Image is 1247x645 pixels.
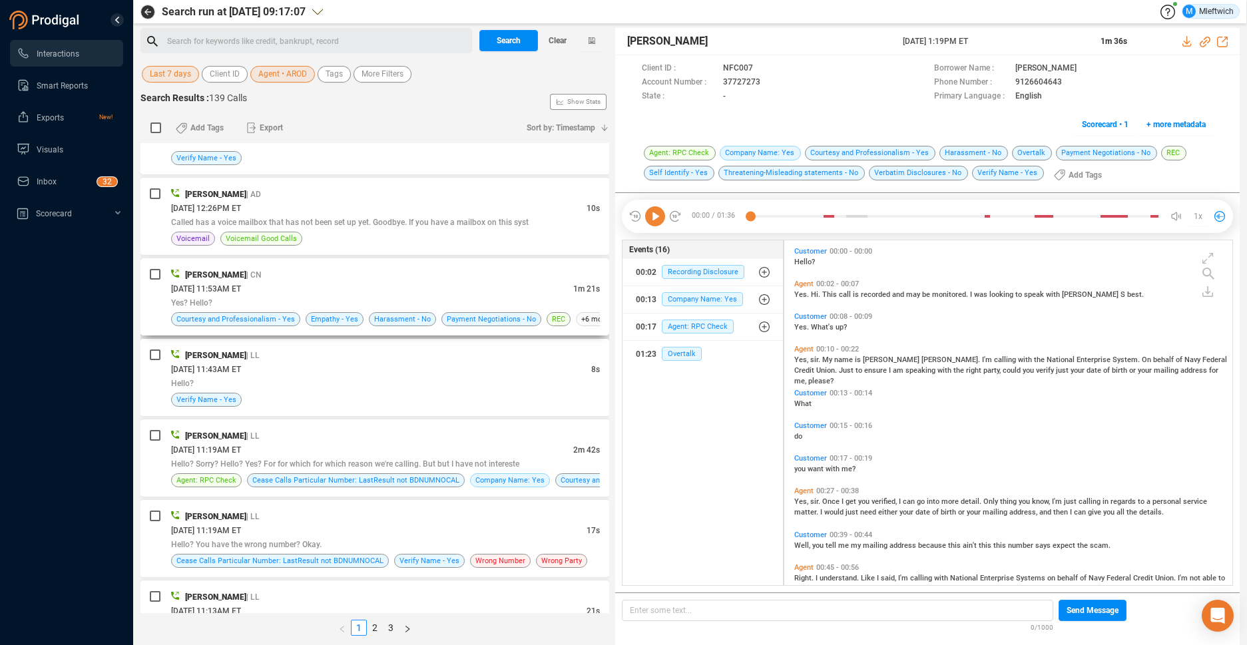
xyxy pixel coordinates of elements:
span: Courtesy and Professionalism - Yes [561,474,679,487]
button: 00:17Agent: RPC Check [623,314,783,340]
span: I [820,508,824,517]
span: Add Tags [1069,164,1102,186]
button: Add Tags [1046,164,1110,186]
span: calling [910,574,934,582]
span: Only [983,497,1000,506]
span: Once [822,497,842,506]
a: 2 [368,620,382,635]
span: 1m 21s [573,284,600,294]
span: Enterprise [980,574,1016,582]
span: want [808,465,826,473]
span: 1m 36s [1101,37,1127,46]
button: Search [479,30,538,51]
span: just [846,508,860,517]
span: I [877,574,881,582]
span: Voicemail Good Calls [226,232,297,245]
span: for [1209,366,1218,375]
div: 00:02 [636,262,656,283]
span: [PERSON_NAME] [185,431,246,441]
span: with [934,574,950,582]
span: Interactions [37,49,79,59]
li: Inbox [10,168,123,194]
span: ain't [963,541,979,550]
span: this [979,541,993,550]
span: 8s [591,365,600,374]
span: is [853,290,861,299]
span: then [1053,508,1070,517]
span: to [1218,574,1225,582]
span: to [1138,497,1146,506]
span: date [1087,366,1103,375]
span: Hello? [794,258,815,266]
li: 3 [383,620,399,636]
span: the [953,366,966,375]
div: grid [791,244,1232,584]
span: mailing [863,541,889,550]
span: number [1008,541,1035,550]
li: Exports [10,104,123,130]
span: more [941,497,961,506]
span: Hi. [811,290,822,299]
span: [PERSON_NAME] [185,270,246,280]
span: with [937,366,953,375]
span: mailing [1154,366,1180,375]
span: Verify Name - Yes [399,554,459,567]
span: your [967,508,983,517]
span: please? [808,377,834,385]
span: Inbox [37,177,57,186]
span: Called has a voice mailbox that has not been set up yet. Goodbye. If you have a mailbox on this syst [171,218,529,227]
span: ensure [864,366,889,375]
span: Search run at [DATE] 09:17:07 [162,4,306,20]
span: Navy [1089,574,1107,582]
span: birth [941,508,958,517]
span: Like [861,574,877,582]
span: 21s [587,606,600,616]
span: you [1103,508,1117,517]
span: Verify Name - Yes [176,393,236,406]
sup: 32 [97,177,117,186]
span: Hello? Sorry? Hello? Yes? For for which for which reason we're calling. But but I have not intereste [171,459,519,469]
span: address, [1009,508,1039,517]
button: Send Message [1059,600,1126,621]
span: date [915,508,932,517]
span: Yes. [794,323,811,331]
span: Overtalk [662,347,702,361]
span: Yes. [794,290,811,299]
span: regards [1111,497,1138,506]
span: know, [1032,497,1052,506]
span: sir. [810,497,822,506]
li: Interactions [10,40,123,67]
span: of [1176,355,1184,364]
span: [DATE] 11:43AM ET [171,365,241,374]
div: [PERSON_NAME]| LL[DATE] 11:19AM ET17sHello? You have the wrong number? Okay.Cease Calls Particula... [140,500,609,577]
span: you [812,541,826,550]
button: Scorecard • 1 [1075,114,1136,135]
span: thing [1000,497,1019,506]
span: I'm [982,355,994,364]
span: Cease Calls Particular Number: LastResult not BDNUMNOCAL [252,474,459,487]
span: Yes, [794,497,810,506]
span: Union. [1155,574,1178,582]
span: recorded [861,290,892,299]
span: and [892,290,906,299]
span: 1x [1194,206,1202,227]
div: [PERSON_NAME]| LL[DATE] 11:43AM ET8sHello?Verify Name - Yes [140,339,609,416]
span: up? [836,323,847,331]
span: National [950,574,980,582]
span: [PERSON_NAME] [627,33,708,49]
span: was [974,290,989,299]
span: is [855,355,863,364]
span: all [1117,508,1126,517]
button: Clear [538,30,578,51]
span: | LL [246,512,260,521]
span: + more metadata [1146,114,1206,135]
img: prodigal-logo [9,11,83,29]
span: [PERSON_NAME]. [921,355,982,364]
a: 3 [383,620,398,635]
span: do [794,432,802,441]
span: address [1180,366,1209,375]
span: your [1071,366,1087,375]
span: I'm [1052,497,1064,506]
span: I [970,290,974,299]
span: you [1023,366,1036,375]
